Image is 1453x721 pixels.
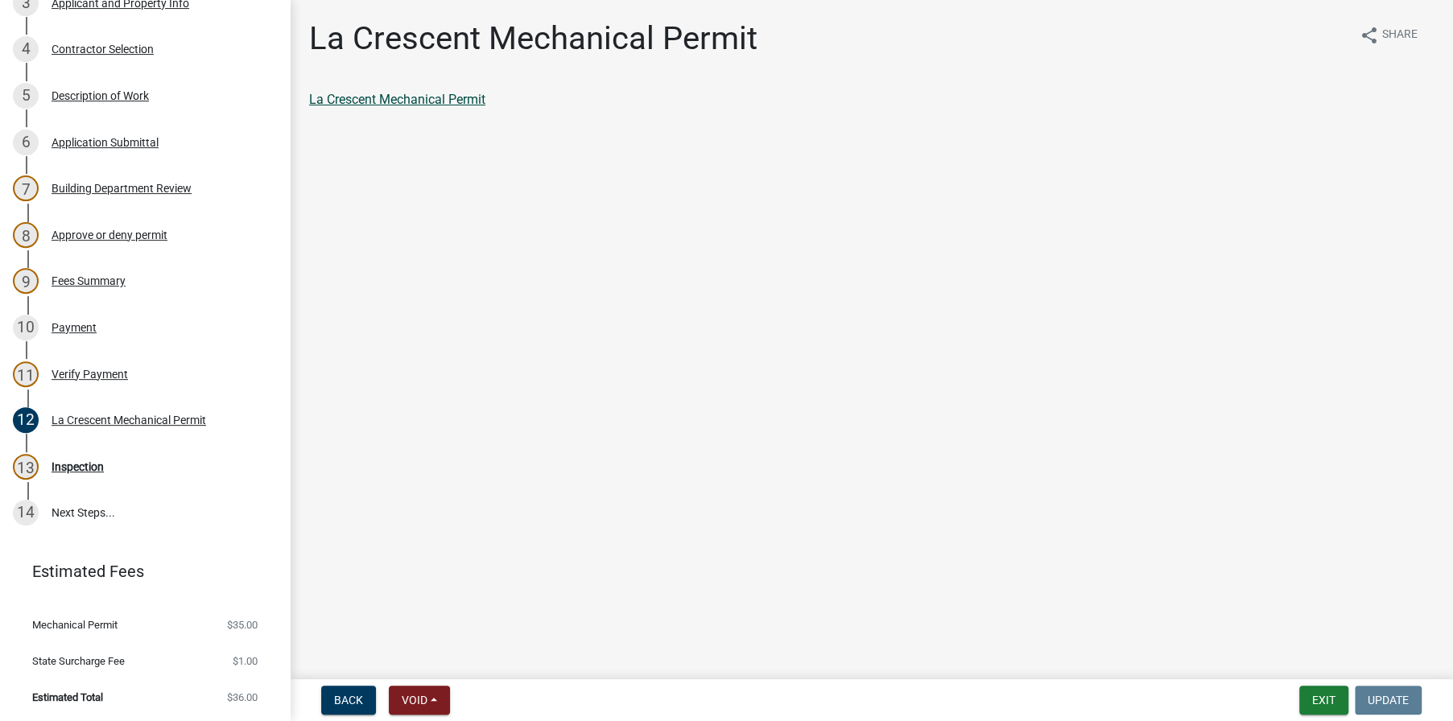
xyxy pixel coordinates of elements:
div: 10 [13,315,39,340]
span: Void [402,694,427,707]
span: $36.00 [227,692,258,702]
span: Update [1368,694,1409,707]
span: Estimated Total [32,692,103,702]
div: 8 [13,222,39,248]
a: La Crescent Mechanical Permit [309,92,485,107]
button: Void [389,686,450,715]
div: Inspection [52,461,104,472]
span: Back [334,694,363,707]
div: 9 [13,268,39,294]
div: Contractor Selection [52,43,154,55]
div: La Crescent Mechanical Permit [52,414,206,426]
span: Mechanical Permit [32,620,118,630]
a: Estimated Fees [13,555,264,587]
button: shareShare [1347,19,1430,51]
button: Back [321,686,376,715]
span: State Surcharge Fee [32,656,125,666]
div: Application Submittal [52,137,159,148]
div: 4 [13,36,39,62]
div: Fees Summary [52,275,126,286]
div: 6 [13,130,39,155]
div: Description of Work [52,90,149,101]
div: 14 [13,500,39,525]
span: Share [1382,26,1418,45]
h1: La Crescent Mechanical Permit [309,19,757,58]
div: Approve or deny permit [52,229,167,241]
div: Building Department Review [52,183,192,194]
button: Update [1355,686,1422,715]
div: 11 [13,361,39,387]
button: Exit [1299,686,1348,715]
div: 7 [13,175,39,201]
div: Verify Payment [52,369,128,380]
i: share [1360,26,1379,45]
div: 12 [13,407,39,433]
div: 5 [13,83,39,109]
div: 13 [13,454,39,480]
div: Payment [52,322,97,333]
span: $35.00 [227,620,258,630]
span: $1.00 [233,656,258,666]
